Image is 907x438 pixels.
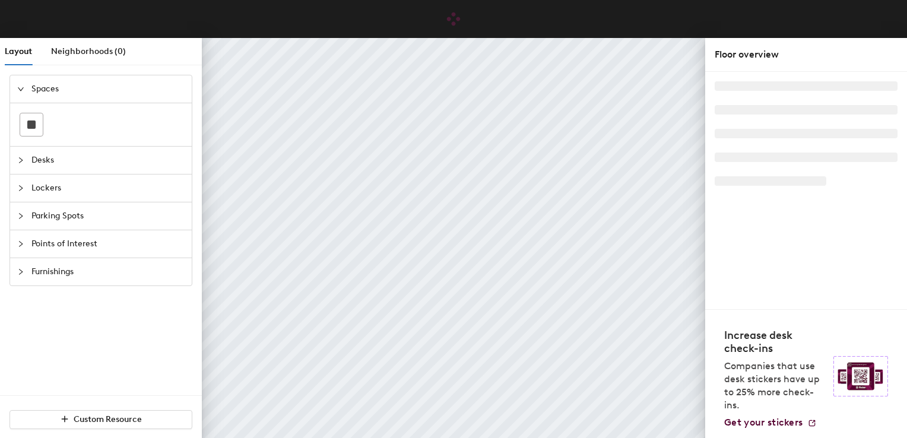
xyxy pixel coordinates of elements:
span: Points of Interest [31,230,185,258]
a: Get your stickers [724,417,817,429]
span: Lockers [31,174,185,202]
span: Parking Spots [31,202,185,230]
button: Custom Resource [9,410,192,429]
span: collapsed [17,268,24,275]
p: Companies that use desk stickers have up to 25% more check-ins. [724,360,826,412]
div: Floor overview [715,47,898,62]
span: Desks [31,147,185,174]
span: collapsed [17,185,24,192]
span: Furnishings [31,258,185,285]
span: collapsed [17,157,24,164]
span: Custom Resource [74,414,142,424]
span: expanded [17,85,24,93]
span: collapsed [17,212,24,220]
span: collapsed [17,240,24,247]
span: Neighborhoods (0) [51,46,126,56]
span: Layout [5,46,32,56]
span: Get your stickers [724,417,803,428]
img: Sticker logo [833,356,888,396]
h4: Increase desk check-ins [724,329,826,355]
span: Spaces [31,75,185,103]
